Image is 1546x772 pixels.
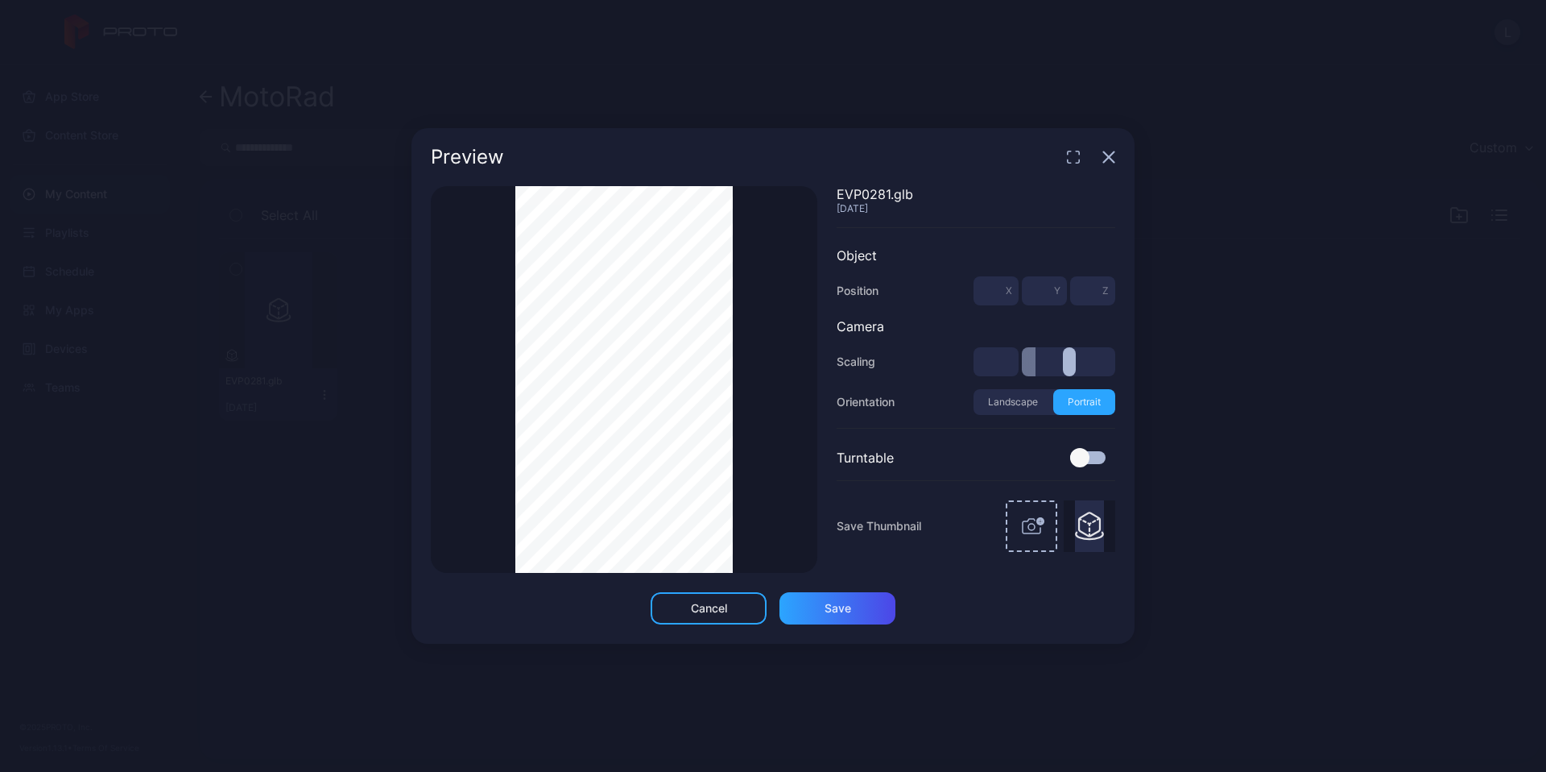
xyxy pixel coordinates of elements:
span: Save Thumbnail [837,517,921,536]
button: Portrait [1053,389,1116,415]
img: logo_orange.svg [26,26,39,39]
div: Scaling [837,352,875,371]
span: Y [1054,284,1060,297]
div: Keywords by Traffic [178,95,271,106]
div: Cancel [691,602,727,615]
div: Domain Overview [61,95,144,106]
button: Save [779,592,895,625]
span: X [1006,284,1012,297]
div: EVP0281.glb [837,186,1115,202]
div: Object [837,247,1115,264]
div: [DATE] [837,202,1115,214]
img: tab_domain_overview_orange.svg [43,93,56,106]
img: website_grey.svg [26,42,39,55]
span: Z [1102,284,1109,297]
div: v 4.0.25 [45,26,79,39]
div: Camera [837,318,1115,334]
div: Position [837,281,878,301]
img: tab_keywords_by_traffic_grey.svg [160,93,173,106]
div: Save [825,602,851,615]
button: Landscape [973,389,1053,415]
div: Orientation [837,392,895,412]
div: Domain: [DOMAIN_NAME] [42,42,177,55]
div: Turntable [837,450,894,466]
button: Cancel [651,592,767,625]
div: Preview [431,147,504,167]
img: Thumbnail [1075,500,1104,552]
